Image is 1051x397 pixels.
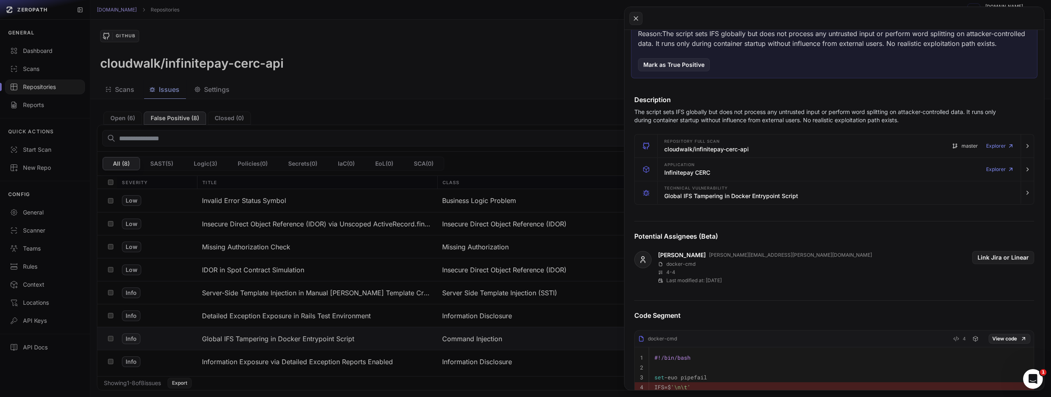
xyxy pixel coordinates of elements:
p: 4 - 4 [666,269,675,276]
p: The script sets IFS globally but does not process any untrusted input or perform word splitting o... [634,108,1002,124]
span: Technical Vulnerability [664,186,728,190]
a: [PERSON_NAME] [658,251,706,259]
p: [PERSON_NAME][EMAIL_ADDRESS][PERSON_NAME][DOMAIN_NAME] [709,252,872,258]
code: 2 [640,364,643,371]
h4: Code Segment [634,310,1034,320]
span: #!/bin/bash [654,354,691,361]
a: Explorer [986,138,1014,154]
code: 3 [640,374,643,381]
button: Technical Vulnerability Global IFS Tampering in Docker Entrypoint Script [635,181,1034,204]
span: Repository Full scan [664,139,720,144]
button: Link Jira or Linear [972,251,1034,264]
button: Application Infinitepay CERC Explorer [635,158,1034,181]
a: Explorer [986,161,1014,178]
code: 1 [640,354,643,361]
code: -euo pipefail [654,374,707,381]
h3: Global IFS Tampering in Docker Entrypoint Script [664,192,798,200]
code: 4 [640,383,643,391]
span: 4 [963,334,966,344]
span: Application [664,163,695,167]
code: IFS=$ [654,383,691,391]
button: Repository Full scan cloudwalk/infinitepay-cerc-api master Explorer [635,135,1034,157]
span: 1 [1040,369,1046,376]
h4: Description [634,95,1034,105]
a: View code [989,334,1030,344]
div: docker-cmd [638,335,677,342]
span: '\n\t' [671,383,691,391]
iframe: Intercom live chat [1023,369,1043,389]
p: docker-cmd [666,261,695,267]
span: master [962,143,978,149]
h3: Infinitepay CERC [664,169,710,177]
span: set [654,374,664,381]
h4: Potential Assignees (Beta) [634,231,1034,241]
p: Last modified at: [DATE] [666,277,722,284]
h3: cloudwalk/infinitepay-cerc-api [664,145,749,153]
